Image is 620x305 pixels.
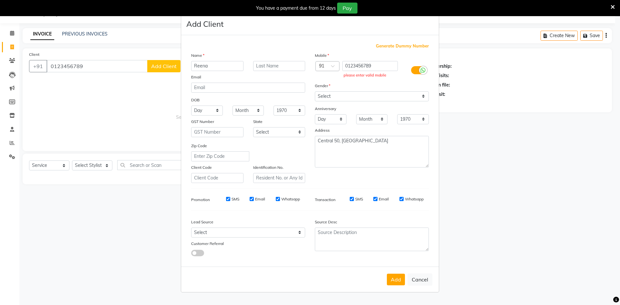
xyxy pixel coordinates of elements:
input: Mobile [342,61,398,71]
label: Lead Source [191,219,213,225]
input: Email [191,83,305,93]
h4: Add Client [186,18,223,30]
input: GST Number [191,127,243,137]
div: You have a payment due from 12 days [256,5,336,12]
label: SMS [232,196,239,202]
label: Gender [315,83,330,89]
label: Customer Referral [191,241,224,247]
button: Add [387,274,405,285]
label: DOB [191,97,200,103]
label: GST Number [191,119,214,125]
label: Whatsapp [405,196,424,202]
label: Anniversary [315,106,336,112]
label: SMS [355,196,363,202]
label: Email [191,74,201,80]
label: Email [255,196,265,202]
label: Name [191,53,204,58]
div: please enter valid mobile [344,73,397,78]
label: Whatsapp [281,196,300,202]
label: Mobile [315,53,329,58]
input: Client Code [191,173,243,183]
input: First Name [191,61,243,71]
label: Transaction [315,197,336,203]
label: Identification No. [253,165,284,170]
span: Generate Dummy Number [376,43,429,49]
label: Zip Code [191,143,207,149]
label: Email [379,196,389,202]
label: State [253,119,263,125]
input: Last Name [253,61,305,71]
label: Promotion [191,197,210,203]
button: Pay [337,3,357,14]
input: Resident No. or Any Id [253,173,305,183]
label: Client Code [191,165,212,170]
button: Cancel [408,273,432,286]
label: Source Desc [315,219,337,225]
input: Enter Zip Code [191,151,249,161]
label: Address [315,127,330,133]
